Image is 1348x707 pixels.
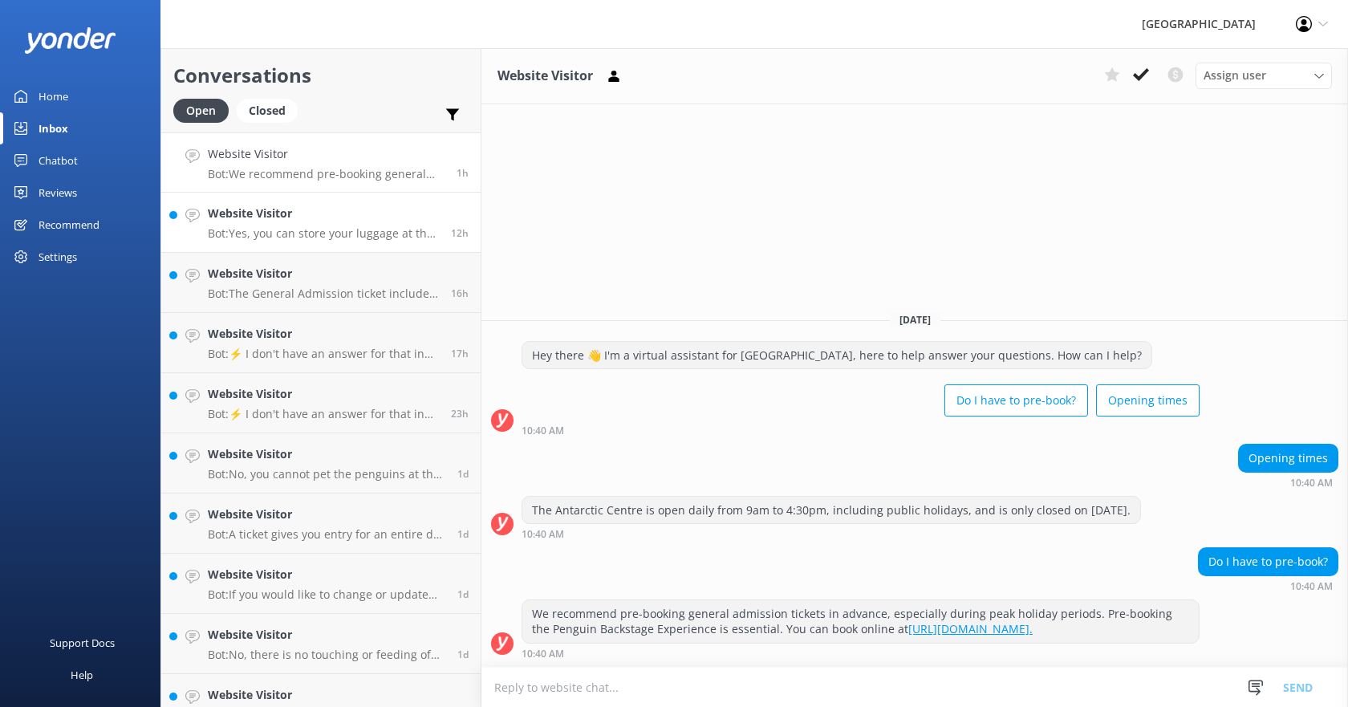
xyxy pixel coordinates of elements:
[208,145,445,163] h4: Website Visitor
[1199,548,1338,575] div: Do I have to pre-book?
[208,686,445,704] h4: Website Visitor
[208,167,445,181] p: Bot: We recommend pre-booking general admission tickets in advance, especially during peak holida...
[208,407,439,421] p: Bot: ⚡ I don't have an answer for that in my knowledge base. Please try and rephrase your questio...
[208,527,445,542] p: Bot: A ticket gives you entry for an entire day starting from 9am, so you can arrive at any time ...
[39,241,77,273] div: Settings
[173,101,237,119] a: Open
[161,614,481,674] a: Website VisitorBot:No, there is no touching or feeding of the penguins on the Penguin Backstage E...
[208,445,445,463] h4: Website Visitor
[890,313,940,327] span: [DATE]
[161,313,481,373] a: Website VisitorBot:⚡ I don't have an answer for that in my knowledge base. Please try and rephras...
[1204,67,1266,84] span: Assign user
[208,325,439,343] h4: Website Visitor
[39,177,77,209] div: Reviews
[208,506,445,523] h4: Website Visitor
[451,286,469,300] span: Oct 13 2025 06:56pm (UTC +13:00) Pacific/Auckland
[173,99,229,123] div: Open
[50,627,115,659] div: Support Docs
[208,566,445,583] h4: Website Visitor
[522,600,1199,643] div: We recommend pre-booking general admission tickets in advance, especially during peak holiday per...
[1290,478,1333,488] strong: 10:40 AM
[1198,580,1338,591] div: Oct 14 2025 10:40am (UTC +13:00) Pacific/Auckland
[457,587,469,601] span: Oct 12 2025 07:17pm (UTC +13:00) Pacific/Auckland
[39,112,68,144] div: Inbox
[161,132,481,193] a: Website VisitorBot:We recommend pre-booking general admission tickets in advance, especially duri...
[39,80,68,112] div: Home
[161,554,481,614] a: Website VisitorBot:If you would like to change or update your booking, please email us at [EMAIL_...
[1238,477,1338,488] div: Oct 14 2025 10:40am (UTC +13:00) Pacific/Auckland
[522,342,1151,369] div: Hey there 👋 I'm a virtual assistant for [GEOGRAPHIC_DATA], here to help answer your questions. Ho...
[457,467,469,481] span: Oct 13 2025 10:34am (UTC +13:00) Pacific/Auckland
[522,530,564,539] strong: 10:40 AM
[1290,582,1333,591] strong: 10:40 AM
[173,60,469,91] h2: Conversations
[39,144,78,177] div: Chatbot
[457,527,469,541] span: Oct 13 2025 08:44am (UTC +13:00) Pacific/Auckland
[522,648,1200,659] div: Oct 14 2025 10:40am (UTC +13:00) Pacific/Auckland
[208,347,439,361] p: Bot: ⚡ I don't have an answer for that in my knowledge base. Please try and rephrase your questio...
[522,425,1200,436] div: Oct 14 2025 10:40am (UTC +13:00) Pacific/Auckland
[208,648,445,662] p: Bot: No, there is no touching or feeding of the penguins on the Penguin Backstage Experience.
[161,253,481,313] a: Website VisitorBot:The General Admission ticket includes the Storm Experience, Hägglunds Field Tr...
[522,649,564,659] strong: 10:40 AM
[908,621,1033,636] a: [URL][DOMAIN_NAME].
[237,99,298,123] div: Closed
[522,497,1140,524] div: The Antarctic Centre is open daily from 9am to 4:30pm, including public holidays, and is only clo...
[161,193,481,253] a: Website VisitorBot:Yes, you can store your luggage at the [GEOGRAPHIC_DATA]. They have a free sto...
[451,407,469,421] span: Oct 13 2025 11:52am (UTC +13:00) Pacific/Auckland
[208,265,439,282] h4: Website Visitor
[451,347,469,360] span: Oct 13 2025 05:58pm (UTC +13:00) Pacific/Auckland
[208,385,439,403] h4: Website Visitor
[457,166,469,180] span: Oct 14 2025 10:40am (UTC +13:00) Pacific/Auckland
[208,626,445,644] h4: Website Visitor
[208,286,439,301] p: Bot: The General Admission ticket includes the Storm Experience, Hägglunds Field Trip, Penguin Re...
[161,494,481,554] a: Website VisitorBot:A ticket gives you entry for an entire day starting from 9am, so you can arriv...
[208,205,439,222] h4: Website Visitor
[208,226,439,241] p: Bot: Yes, you can store your luggage at the [GEOGRAPHIC_DATA]. They have a free storage space ava...
[497,66,593,87] h3: Website Visitor
[24,27,116,54] img: yonder-white-logo.png
[522,528,1141,539] div: Oct 14 2025 10:40am (UTC +13:00) Pacific/Auckland
[161,373,481,433] a: Website VisitorBot:⚡ I don't have an answer for that in my knowledge base. Please try and rephras...
[71,659,93,691] div: Help
[208,587,445,602] p: Bot: If you would like to change or update your booking, please email us at [EMAIL_ADDRESS][DOMAI...
[208,467,445,481] p: Bot: No, you cannot pet the penguins at the [GEOGRAPHIC_DATA].
[522,426,564,436] strong: 10:40 AM
[237,101,306,119] a: Closed
[161,433,481,494] a: Website VisitorBot:No, you cannot pet the penguins at the [GEOGRAPHIC_DATA].1d
[1196,63,1332,88] div: Assign User
[1239,445,1338,472] div: Opening times
[451,226,469,240] span: Oct 13 2025 11:38pm (UTC +13:00) Pacific/Auckland
[1096,384,1200,416] button: Opening times
[39,209,99,241] div: Recommend
[944,384,1088,416] button: Do I have to pre-book?
[457,648,469,661] span: Oct 12 2025 01:41pm (UTC +13:00) Pacific/Auckland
